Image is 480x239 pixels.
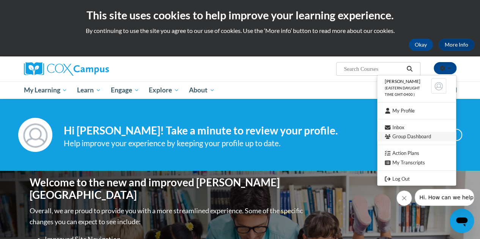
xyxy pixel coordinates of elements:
[343,64,404,73] input: Search Courses
[72,81,106,99] a: Learn
[377,106,456,116] a: My Profile
[30,205,305,227] p: Overall, we are proud to provide you with a more streamlined experience. Some of the specific cha...
[377,132,456,141] a: Group Dashboard
[19,81,72,99] a: My Learning
[24,62,161,76] a: Cox Campus
[404,64,415,73] button: Search
[184,81,220,99] a: About
[434,62,456,74] button: Account Settings
[106,81,144,99] a: Engage
[111,86,139,95] span: Engage
[6,8,474,23] h2: This site uses cookies to help improve your learning experience.
[439,39,474,51] a: More Info
[377,148,456,158] a: Action Plans
[377,123,456,132] a: Inbox
[149,86,179,95] span: Explore
[450,209,474,233] iframe: Button to launch messaging window
[77,86,101,95] span: Learn
[64,137,404,150] div: Help improve your experience by keeping your profile up to date.
[30,176,305,202] h1: Welcome to the new and improved [PERSON_NAME][GEOGRAPHIC_DATA]
[397,191,412,206] iframe: Close message
[5,5,61,11] span: Hi. How can we help?
[64,124,404,137] h4: Hi [PERSON_NAME]! Take a minute to review your profile.
[431,78,446,94] img: Learner Profile Avatar
[6,27,474,35] p: By continuing to use the site you agree to our use of cookies. Use the ‘More info’ button to read...
[144,81,184,99] a: Explore
[415,189,474,206] iframe: Message from company
[377,158,456,167] a: My Transcripts
[377,174,456,184] a: Logout
[189,86,215,95] span: About
[385,78,420,84] span: [PERSON_NAME]
[409,39,433,51] button: Okay
[385,86,420,97] span: (Eastern Daylight Time GMT-0400 )
[24,62,109,76] img: Cox Campus
[18,118,52,152] img: Profile Image
[18,81,462,99] div: Main menu
[24,86,67,95] span: My Learning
